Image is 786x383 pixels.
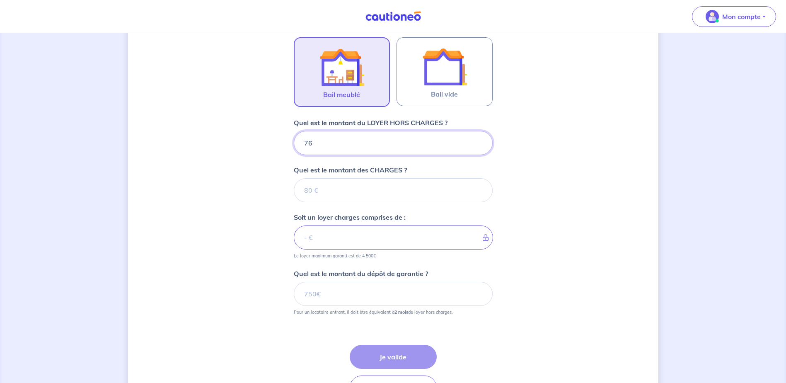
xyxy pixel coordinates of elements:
p: Pour un locataire entrant, il doit être équivalent à de loyer hors charges. [294,309,452,315]
img: Cautioneo [362,11,424,22]
p: Quel est le montant du dépôt de garantie ? [294,269,428,279]
img: illu_account_valid_menu.svg [706,10,719,23]
p: Le loyer maximum garanti est de 4 500€ [294,253,376,259]
input: - € [294,225,493,250]
input: 750€ [294,131,493,155]
input: 80 € [294,178,493,202]
p: Quel est le montant du LOYER HORS CHARGES ? [294,118,447,128]
button: illu_account_valid_menu.svgMon compte [692,6,776,27]
p: Quel est le montant des CHARGES ? [294,165,407,175]
img: illu_empty_lease.svg [422,44,467,89]
strong: 2 mois [394,309,408,315]
span: Bail meublé [323,90,360,99]
span: Bail vide [431,89,458,99]
p: Soit un loyer charges comprises de : [294,212,406,222]
p: Mon compte [722,12,761,22]
input: 750€ [294,282,493,306]
img: illu_furnished_lease.svg [319,45,364,90]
